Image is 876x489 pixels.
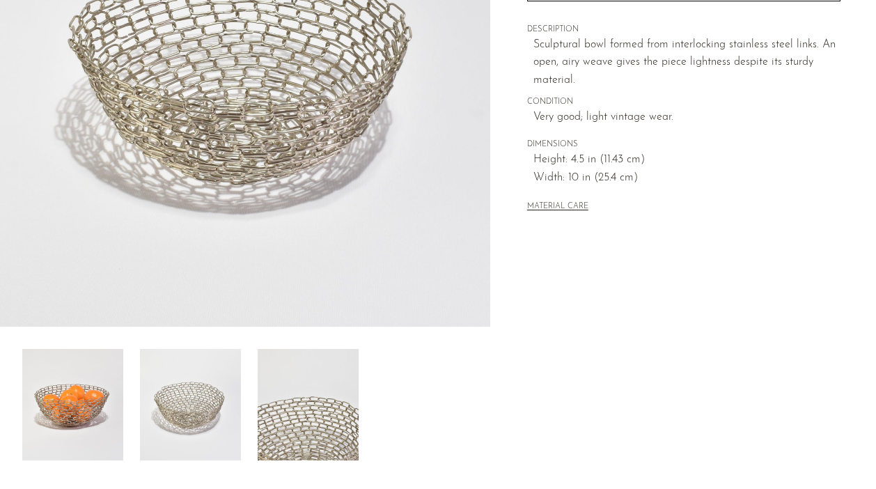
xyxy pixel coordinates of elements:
span: Height: 4.5 in (11.43 cm) [533,151,840,169]
button: MATERIAL CARE [527,202,588,212]
span: Width: 10 in (25.4 cm) [533,169,840,187]
span: Very good; light vintage wear. [533,109,840,127]
span: CONDITION [527,96,840,109]
span: DESCRIPTION [527,24,840,36]
img: Interlocking Links Bowl [140,349,241,460]
p: Sculptural bowl formed from interlocking stainless steel links. An open, airy weave gives the pie... [533,36,840,90]
img: Interlocking Links Bowl [258,349,359,460]
img: Interlocking Links Bowl [22,349,123,460]
span: DIMENSIONS [527,139,840,151]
